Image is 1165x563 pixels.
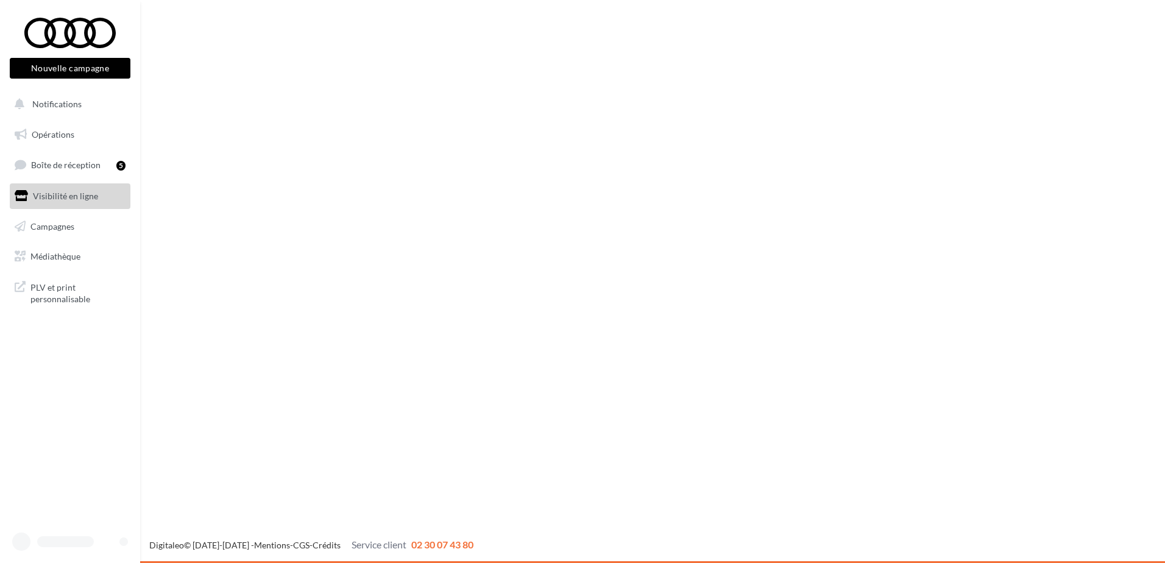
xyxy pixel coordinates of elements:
button: Notifications [7,91,128,117]
a: Visibilité en ligne [7,183,133,209]
a: Crédits [313,540,341,550]
span: Visibilité en ligne [33,191,98,201]
a: Opérations [7,122,133,147]
div: 5 [116,161,126,171]
span: Boîte de réception [31,160,101,170]
button: Nouvelle campagne [10,58,130,79]
a: CGS [293,540,310,550]
a: Boîte de réception5 [7,152,133,178]
span: Campagnes [30,221,74,231]
span: © [DATE]-[DATE] - - - [149,540,473,550]
a: Campagnes [7,214,133,239]
span: Notifications [32,99,82,109]
span: Médiathèque [30,251,80,261]
a: PLV et print personnalisable [7,274,133,310]
span: Opérations [32,129,74,140]
span: 02 30 07 43 80 [411,539,473,550]
a: Médiathèque [7,244,133,269]
span: Service client [352,539,406,550]
a: Mentions [254,540,290,550]
a: Digitaleo [149,540,184,550]
span: PLV et print personnalisable [30,279,126,305]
